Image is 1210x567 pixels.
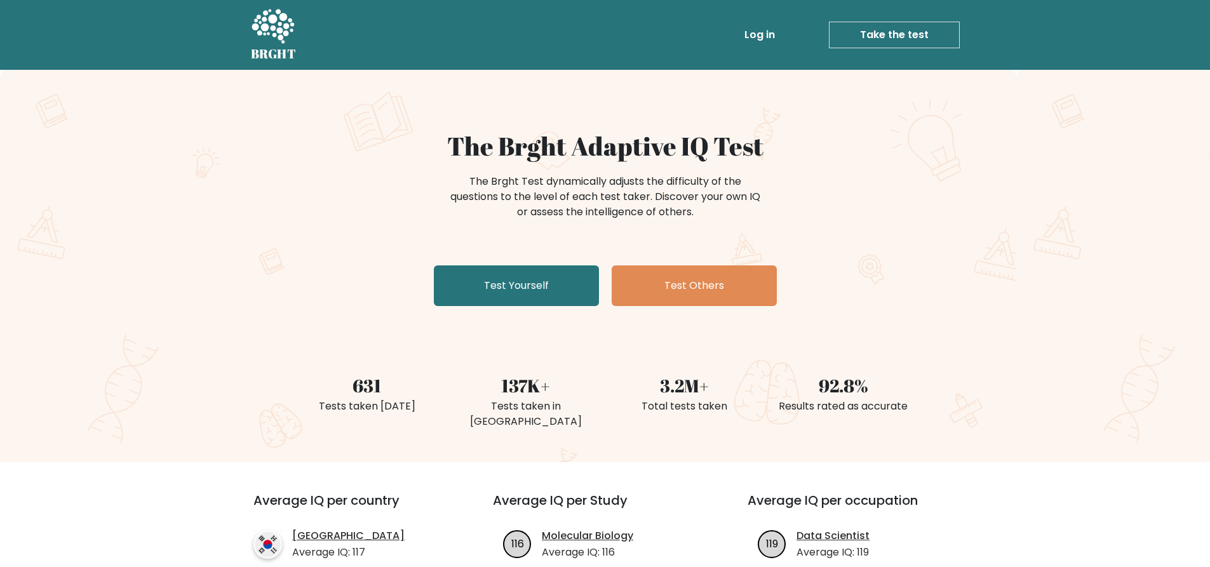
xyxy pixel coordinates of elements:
[493,493,717,523] h3: Average IQ per Study
[447,174,764,220] div: The Brght Test dynamically adjusts the difficulty of the questions to the level of each test take...
[253,493,447,523] h3: Average IQ per country
[613,372,756,399] div: 3.2M+
[454,399,598,429] div: Tests taken in [GEOGRAPHIC_DATA]
[612,265,777,306] a: Test Others
[542,545,633,560] p: Average IQ: 116
[766,536,778,550] text: 119
[613,399,756,414] div: Total tests taken
[797,528,870,544] a: Data Scientist
[434,265,599,306] a: Test Yourself
[295,372,439,399] div: 631
[829,22,960,48] a: Take the test
[292,545,405,560] p: Average IQ: 117
[739,22,780,48] a: Log in
[772,372,915,399] div: 92.8%
[251,46,297,62] h5: BRGHT
[251,5,297,65] a: BRGHT
[748,493,972,523] h3: Average IQ per occupation
[295,131,915,161] h1: The Brght Adaptive IQ Test
[292,528,405,544] a: [GEOGRAPHIC_DATA]
[454,372,598,399] div: 137K+
[295,399,439,414] div: Tests taken [DATE]
[797,545,870,560] p: Average IQ: 119
[542,528,633,544] a: Molecular Biology
[772,399,915,414] div: Results rated as accurate
[253,530,282,559] img: country
[511,536,524,550] text: 116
